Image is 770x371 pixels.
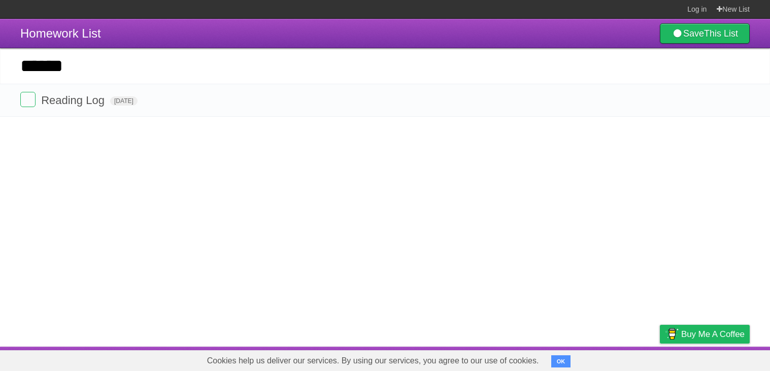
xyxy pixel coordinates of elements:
[197,351,549,371] span: Cookies help us deliver our services. By using our services, you agree to our use of cookies.
[612,349,634,368] a: Terms
[20,26,101,40] span: Homework List
[551,355,571,367] button: OK
[660,325,750,344] a: Buy me a coffee
[41,94,107,107] span: Reading Log
[20,92,36,107] label: Done
[681,325,745,343] span: Buy me a coffee
[525,349,546,368] a: About
[665,325,679,343] img: Buy me a coffee
[704,28,738,39] b: This List
[558,349,599,368] a: Developers
[660,23,750,44] a: SaveThis List
[110,96,138,106] span: [DATE]
[647,349,673,368] a: Privacy
[686,349,750,368] a: Suggest a feature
